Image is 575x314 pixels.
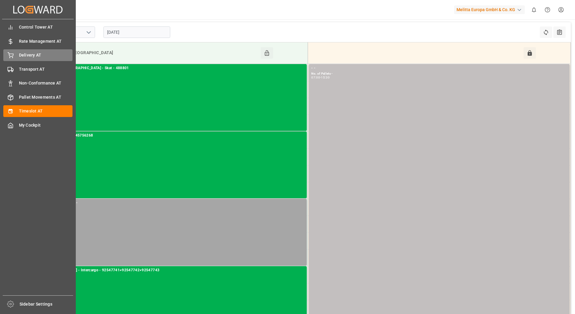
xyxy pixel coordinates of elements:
[320,76,321,79] div: -
[19,66,73,72] span: Transport AT
[84,28,93,37] button: open menu
[311,71,567,76] div: No. of Pallets -
[19,108,73,114] span: Timeslot AT
[311,65,567,71] div: - -
[19,38,73,45] span: Rate Management AT
[19,52,73,58] span: Delivery AT
[3,21,72,33] a: Control Tower AT
[3,91,72,103] a: Pallet Movements AT
[19,80,73,86] span: Non-Conformance AT
[321,76,330,79] div: 15:30
[19,24,73,30] span: Control Tower AT
[3,35,72,47] a: Rate Management AT
[3,105,72,117] a: Timeslot AT
[48,206,304,211] div: No. of Pallets -
[19,122,73,128] span: My Cockpit
[3,77,72,89] a: Non-Conformance AT
[48,133,304,139] div: Ospra - Ospra - 45756268
[19,94,73,100] span: Pallet Movements AT
[527,3,541,17] button: show 0 new notifications
[541,3,554,17] button: Help Center
[454,5,525,14] div: Melitta Europa GmbH & Co. KG
[48,71,304,76] div: No. of Pallets - 46
[454,4,527,15] button: Melitta Europa GmbH & Co. KG
[311,76,320,79] div: 07:00
[103,26,170,38] input: DD-MM-YYYY
[3,119,72,131] a: My Cockpit
[48,267,304,273] div: [PERSON_NAME] - Intercargo - 92547741+92547742+92547743
[3,63,72,75] a: Transport AT
[48,139,304,144] div: No. of Pallets - 57
[48,65,304,71] div: Cofresco [GEOGRAPHIC_DATA] - Skat - 488801
[3,49,72,61] a: Delivery AT
[20,301,73,307] span: Sidebar Settings
[48,200,304,206] div: Other - Others - -
[48,273,304,279] div: No. of Pallets - 50
[50,47,261,59] div: Inbound [GEOGRAPHIC_DATA]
